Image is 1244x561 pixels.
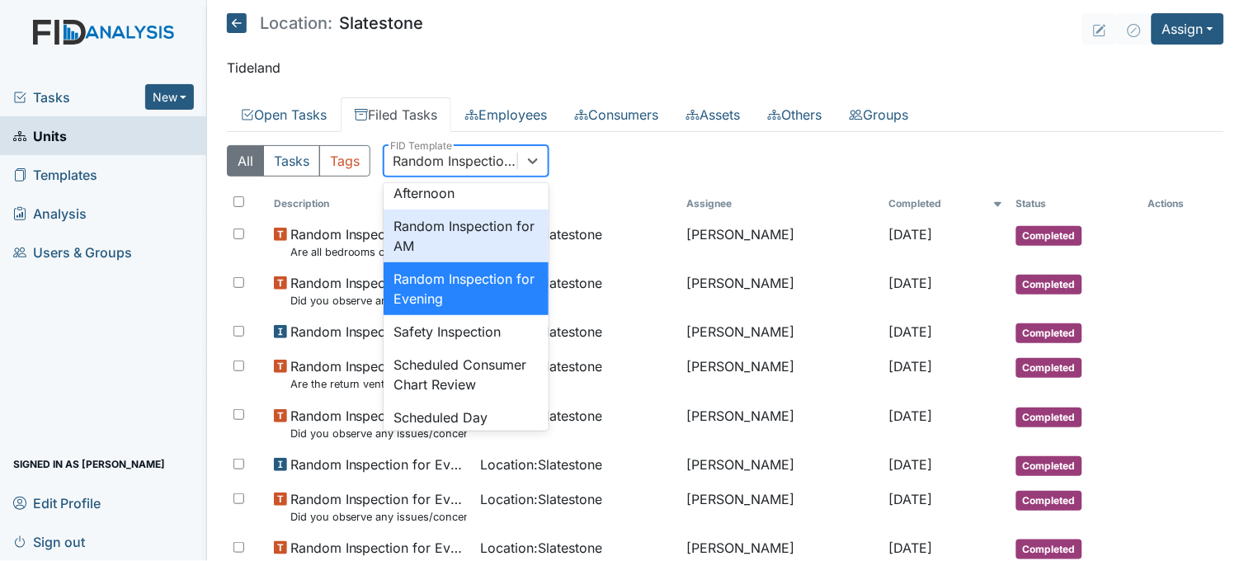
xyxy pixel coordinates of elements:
[267,190,474,218] th: Toggle SortBy
[681,190,883,218] th: Assignee
[451,97,561,132] a: Employees
[681,315,883,350] td: [PERSON_NAME]
[1016,323,1082,343] span: Completed
[889,358,933,375] span: [DATE]
[889,408,933,424] span: [DATE]
[227,145,264,177] button: All
[754,97,836,132] a: Others
[681,448,883,483] td: [PERSON_NAME]
[681,266,883,315] td: [PERSON_NAME]
[889,323,933,340] span: [DATE]
[883,190,1010,218] th: Toggle SortBy
[384,157,549,210] div: Random Inspection for Afternoon
[836,97,922,132] a: Groups
[681,483,883,531] td: [PERSON_NAME]
[145,84,195,110] button: New
[1152,13,1224,45] button: Assign
[384,262,549,315] div: Random Inspection for Evening
[227,13,423,33] h5: Slatestone
[384,348,549,401] div: Scheduled Consumer Chart Review
[889,226,933,243] span: [DATE]
[13,162,97,187] span: Templates
[1016,491,1082,511] span: Completed
[290,273,467,309] span: Random Inspection for Evening Did you observe any issues/concerns with the staff?
[474,190,680,218] th: Toggle SortBy
[13,87,145,107] a: Tasks
[1016,540,1082,559] span: Completed
[681,399,883,448] td: [PERSON_NAME]
[290,509,467,525] small: Did you observe any issues/concerns with the staff?
[1016,408,1082,427] span: Completed
[889,491,933,507] span: [DATE]
[889,275,933,291] span: [DATE]
[1016,456,1082,476] span: Completed
[319,145,370,177] button: Tags
[227,145,370,177] div: Type filter
[260,15,332,31] span: Location:
[561,97,672,132] a: Consumers
[13,529,85,554] span: Sign out
[889,540,933,556] span: [DATE]
[227,58,1224,78] p: Tideland
[393,151,519,171] div: Random Inspection for Evening
[13,490,101,516] span: Edit Profile
[480,538,602,558] span: Location : Slatestone
[13,123,67,148] span: Units
[480,489,602,509] span: Location : Slatestone
[290,406,467,441] span: Random Inspection for Evening Did you observe any issues/concerns with the staff?
[384,315,549,348] div: Safety Inspection
[290,426,467,441] small: Did you observe any issues/concerns with the staff?
[290,489,467,525] span: Random Inspection for Evening Did you observe any issues/concerns with the staff?
[263,145,320,177] button: Tasks
[290,455,467,474] span: Random Inspection for Evening
[1016,275,1082,295] span: Completed
[480,455,602,474] span: Location : Slatestone
[290,322,467,342] span: Random Inspection for Evening
[290,244,467,260] small: Are all bedrooms clean and in good repair?
[1016,226,1082,246] span: Completed
[384,210,549,262] div: Random Inspection for AM
[290,224,467,260] span: Random Inspection for Evening Are all bedrooms clean and in good repair?
[290,356,467,392] span: Random Inspection for Evening Are the return vent filters clean?
[13,239,132,265] span: Users & Groups
[13,451,165,477] span: Signed in as [PERSON_NAME]
[1016,358,1082,378] span: Completed
[227,97,341,132] a: Open Tasks
[233,196,244,207] input: Toggle All Rows Selected
[681,218,883,266] td: [PERSON_NAME]
[341,97,451,132] a: Filed Tasks
[13,200,87,226] span: Analysis
[384,401,549,454] div: Scheduled Day Program Inspection
[290,376,467,392] small: Are the return vent filters clean?
[889,456,933,473] span: [DATE]
[681,350,883,398] td: [PERSON_NAME]
[1010,190,1142,218] th: Toggle SortBy
[290,293,467,309] small: Did you observe any issues/concerns with the staff?
[672,97,754,132] a: Assets
[1142,190,1224,218] th: Actions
